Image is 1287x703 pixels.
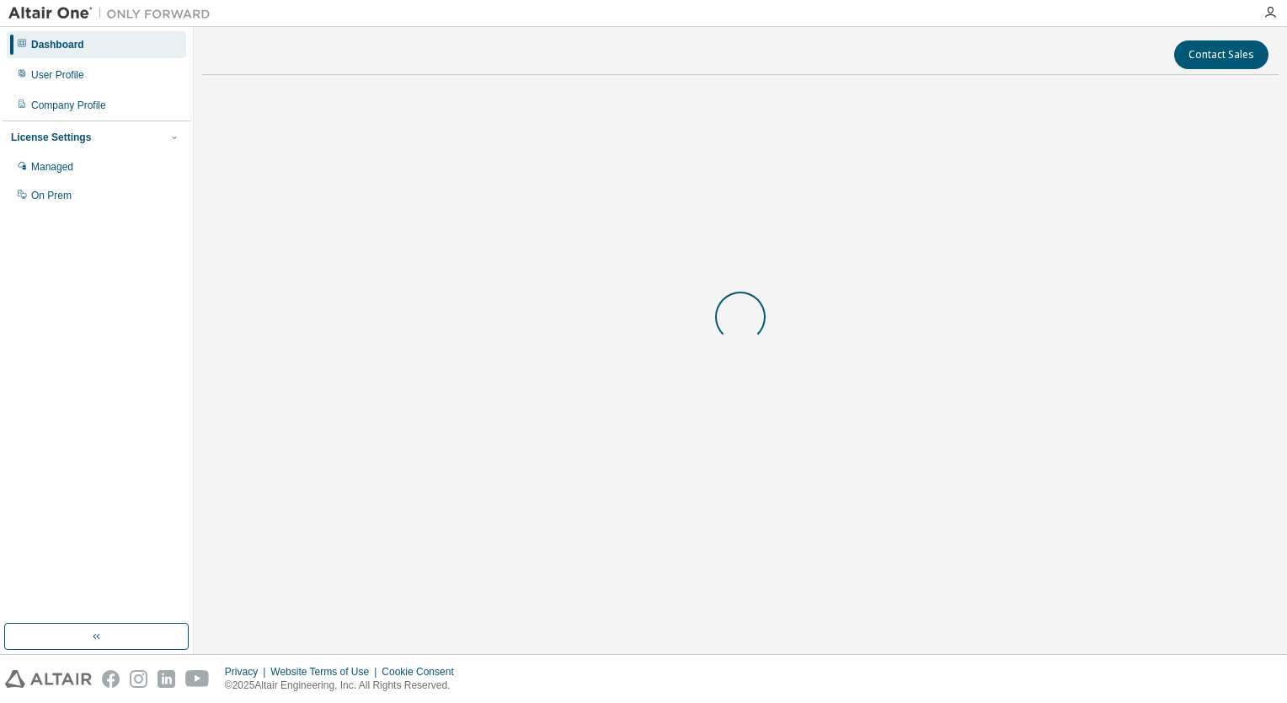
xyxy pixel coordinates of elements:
[270,665,382,679] div: Website Terms of Use
[185,670,210,688] img: youtube.svg
[130,670,147,688] img: instagram.svg
[31,189,72,202] div: On Prem
[158,670,175,688] img: linkedin.svg
[5,670,92,688] img: altair_logo.svg
[31,99,106,112] div: Company Profile
[11,131,91,144] div: License Settings
[382,665,463,679] div: Cookie Consent
[31,68,84,82] div: User Profile
[225,679,464,693] p: © 2025 Altair Engineering, Inc. All Rights Reserved.
[31,38,84,51] div: Dashboard
[102,670,120,688] img: facebook.svg
[1174,40,1268,69] button: Contact Sales
[225,665,270,679] div: Privacy
[8,5,219,22] img: Altair One
[31,160,73,174] div: Managed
